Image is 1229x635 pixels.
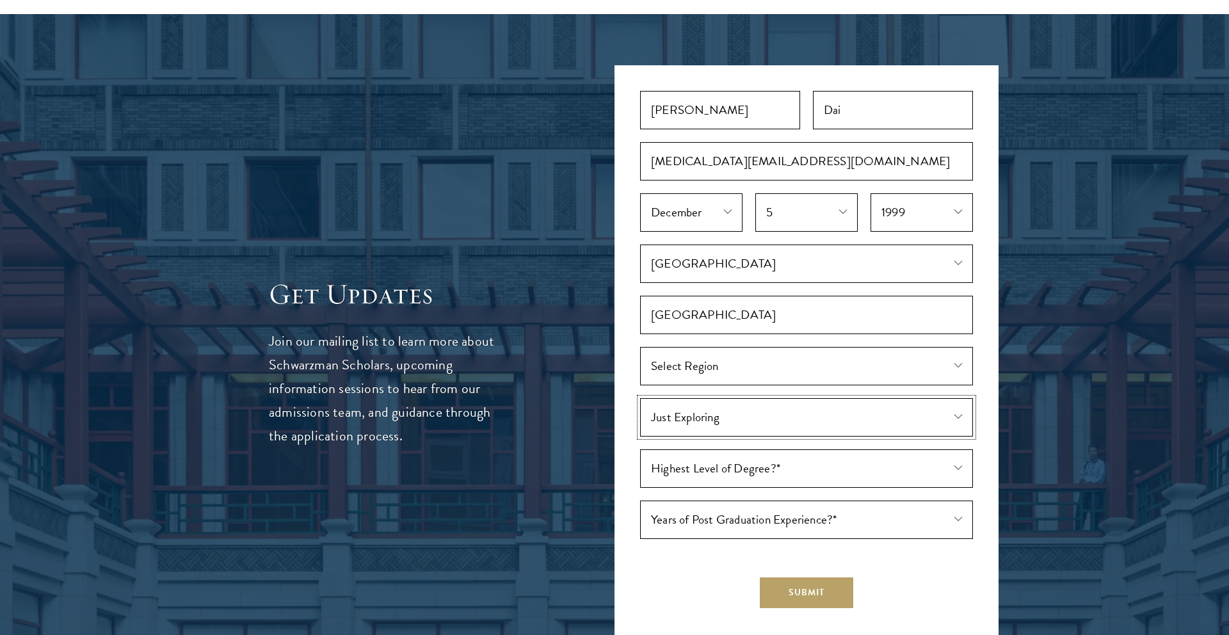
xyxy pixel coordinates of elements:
h3: Get Updates [269,277,507,312]
input: Last Name* [813,91,973,129]
input: City [640,296,973,334]
select: Month [640,193,743,232]
p: Join our mailing list to learn more about Schwarzman Scholars, upcoming information sessions to h... [269,330,507,448]
div: First Name* [640,91,807,129]
div: Years of Post Graduation Experience?* [640,501,973,539]
div: Highest Level of Degree? [640,449,973,488]
select: Day [755,193,858,232]
select: Year [871,193,973,232]
input: Email Address* [640,142,973,181]
div: Anticipated Entry Term* [640,398,973,437]
div: Last Name (Family Name)* [807,91,973,129]
button: Submit [760,577,853,608]
input: First Name* [640,91,800,129]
